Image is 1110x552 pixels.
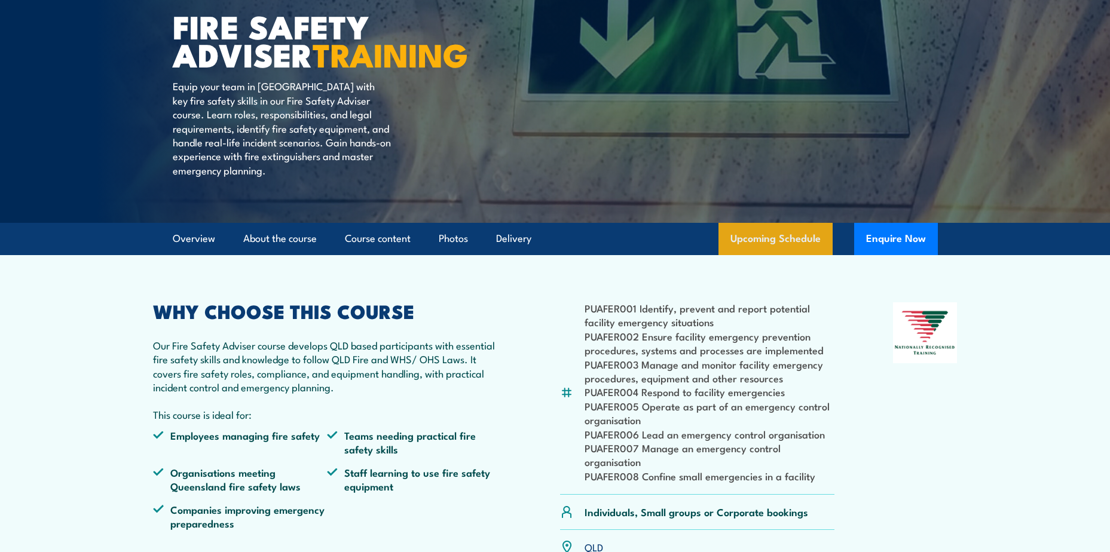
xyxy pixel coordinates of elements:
li: Organisations meeting Queensland fire safety laws [153,465,328,493]
strong: TRAINING [313,29,468,78]
li: PUAFER007 Manage an emergency control organisation [585,441,835,469]
h2: WHY CHOOSE THIS COURSE [153,302,502,319]
a: Overview [173,223,215,254]
li: Companies improving emergency preparedness [153,502,328,530]
a: Photos [439,223,468,254]
li: PUAFER004 Respond to facility emergencies [585,385,835,398]
p: This course is ideal for: [153,407,502,421]
li: Teams needing practical fire safety skills [327,428,502,456]
li: Staff learning to use fire safety equipment [327,465,502,493]
p: Individuals, Small groups or Corporate bookings [585,505,808,519]
li: PUAFER008 Confine small emergencies in a facility [585,469,835,483]
p: Our Fire Safety Adviser course develops QLD based participants with essential fire safety skills ... [153,338,502,394]
a: Upcoming Schedule [718,223,833,255]
li: PUAFER001 Identify, prevent and report potential facility emergency situations [585,301,835,329]
li: PUAFER002 Ensure facility emergency prevention procedures, systems and processes are implemented [585,329,835,357]
img: Nationally Recognised Training logo. [893,302,958,363]
li: PUAFER006 Lead an emergency control organisation [585,427,835,441]
li: PUAFER003 Manage and monitor facility emergency procedures, equipment and other resources [585,357,835,385]
h1: FIRE SAFETY ADVISER [173,12,468,68]
li: PUAFER005 Operate as part of an emergency control organisation [585,399,835,427]
a: Course content [345,223,411,254]
button: Enquire Now [854,223,938,255]
li: Employees managing fire safety [153,428,328,456]
a: About the course [243,223,317,254]
a: Delivery [496,223,531,254]
p: Equip your team in [GEOGRAPHIC_DATA] with key fire safety skills in our Fire Safety Adviser cours... [173,79,391,177]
